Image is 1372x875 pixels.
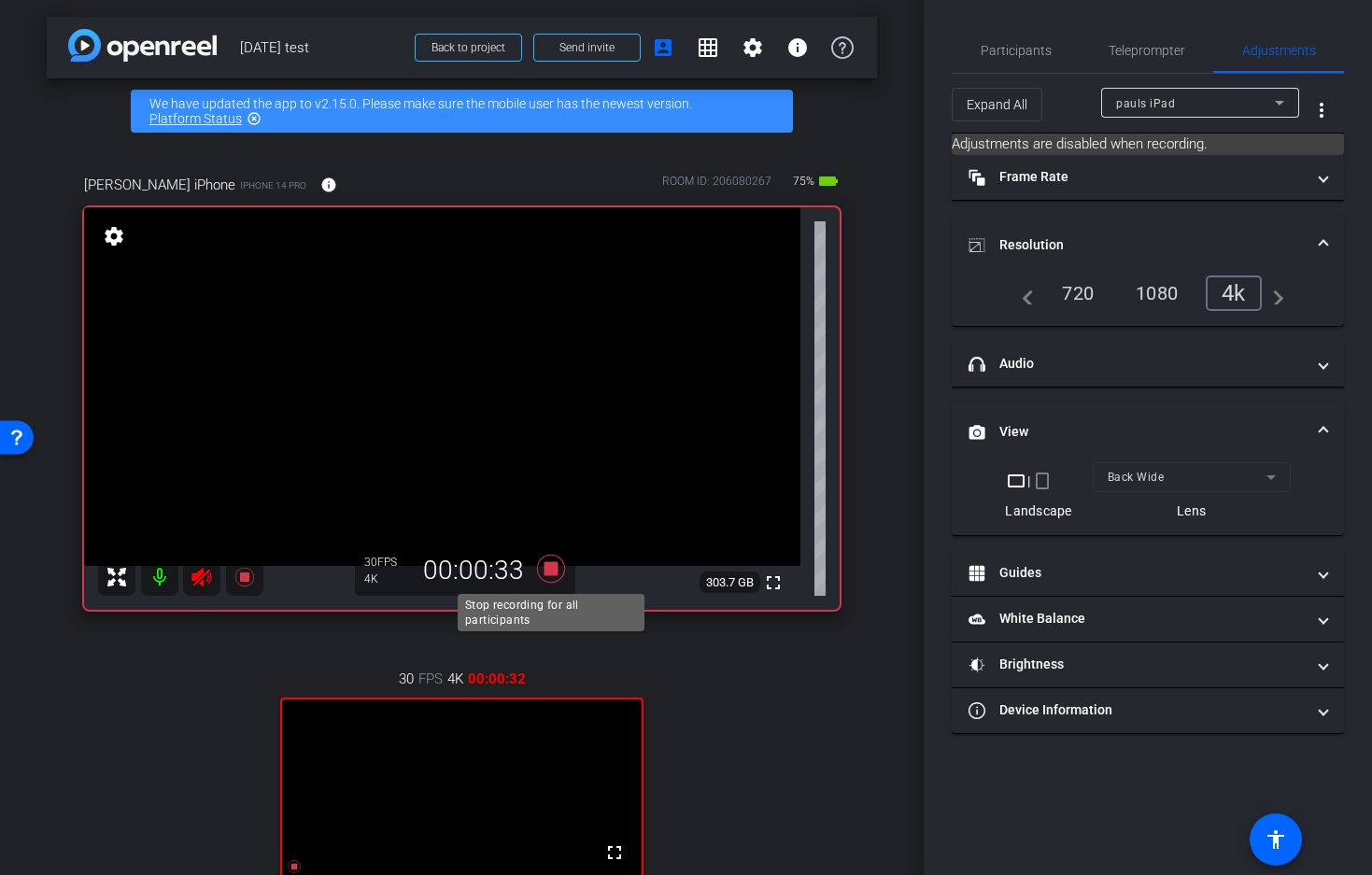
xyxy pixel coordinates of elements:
mat-panel-title: Frame Rate [969,167,1305,187]
span: FPS [377,556,397,569]
span: Participants [981,44,1052,57]
img: app-logo [68,29,217,62]
mat-icon: info [786,36,809,59]
mat-expansion-panel-header: White Balance [952,597,1344,642]
span: 30 [399,669,414,689]
span: FPS [418,669,443,689]
button: More Options for Adjustments Panel [1299,88,1344,133]
mat-panel-title: Guides [969,563,1305,583]
div: | [1005,470,1071,492]
mat-panel-title: Device Information [969,700,1305,720]
span: 303.7 GB [700,572,760,594]
span: [PERSON_NAME] iPhone [84,175,235,195]
span: 75% [790,166,817,196]
mat-icon: settings [742,36,764,59]
mat-icon: accessibility [1265,828,1287,851]
mat-expansion-panel-header: View [952,402,1344,462]
mat-expansion-panel-header: Resolution [952,216,1344,275]
mat-panel-title: Brightness [969,655,1305,674]
mat-icon: fullscreen [603,841,626,864]
div: View [952,462,1344,535]
div: Landscape [1005,501,1071,520]
mat-panel-title: White Balance [969,609,1305,628]
span: 00:00:32 [468,669,526,689]
mat-icon: account_box [652,36,674,59]
mat-expansion-panel-header: Device Information [952,688,1344,733]
mat-icon: grid_on [697,36,719,59]
button: Expand All [952,88,1042,121]
div: 4K [364,572,411,586]
mat-expansion-panel-header: Audio [952,342,1344,387]
mat-icon: highlight_off [247,111,262,126]
div: We have updated the app to v2.15.0. Please make sure the mobile user has the newest version. [131,90,793,133]
mat-card: Adjustments are disabled when recording. [952,134,1344,155]
mat-panel-title: View [969,422,1305,442]
mat-icon: settings [101,225,127,247]
mat-panel-title: Resolution [969,235,1305,255]
span: iPhone 14 Pro [240,178,306,192]
div: Resolution [952,275,1344,326]
div: ROOM ID: 206080267 [662,173,771,200]
div: 00:00:33 [411,555,536,586]
mat-icon: navigate_next [1262,282,1284,304]
mat-icon: more_vert [1310,99,1333,121]
mat-icon: navigate_before [1011,282,1034,304]
mat-icon: info [320,176,337,193]
button: Send invite [533,34,641,62]
button: Back to project [415,34,522,62]
mat-icon: fullscreen [762,572,785,594]
span: pauls iPad [1116,97,1175,110]
span: Expand All [967,87,1027,122]
mat-panel-title: Audio [969,354,1305,374]
span: Teleprompter [1109,44,1185,57]
mat-expansion-panel-header: Frame Rate [952,155,1344,200]
mat-expansion-panel-header: Guides [952,551,1344,596]
span: Adjustments [1242,44,1316,57]
div: Stop recording for all participants [458,594,644,631]
span: 4K [447,669,463,689]
div: 30 [364,555,411,570]
span: [DATE] test [240,29,403,66]
mat-icon: battery_std [817,170,840,192]
a: Platform Status [149,111,242,126]
mat-expansion-panel-header: Brightness [952,642,1344,687]
span: Send invite [559,40,615,55]
span: Back to project [431,41,505,54]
